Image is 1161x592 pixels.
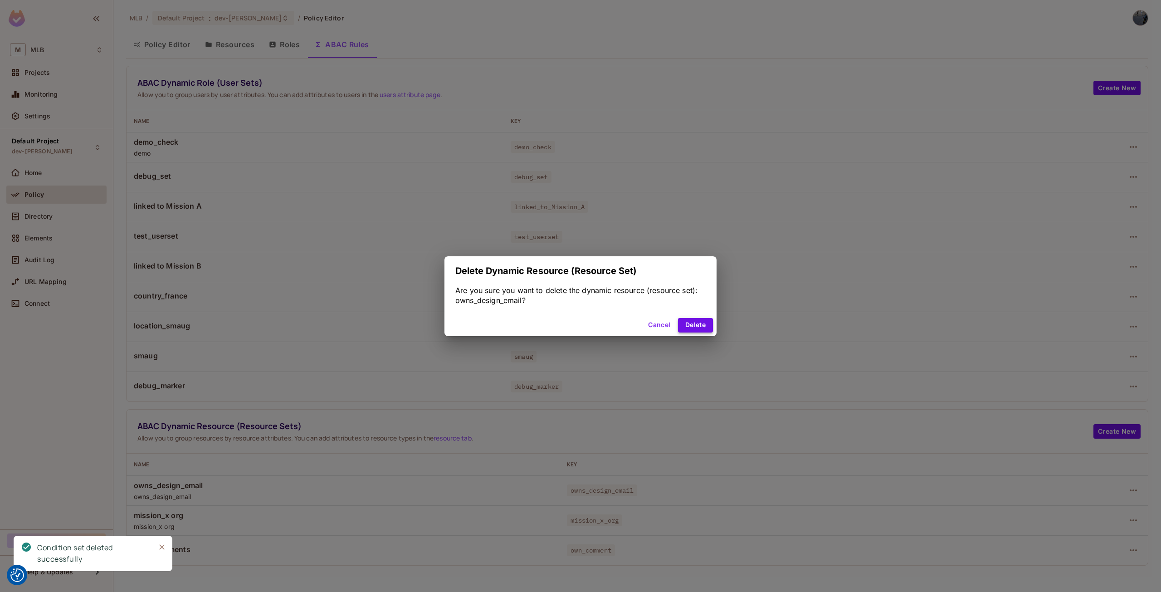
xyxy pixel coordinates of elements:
button: Close [155,540,169,554]
h2: Delete Dynamic Resource (Resource Set) [444,256,717,285]
div: Are you sure you want to delete the dynamic resource (resource set): owns_design_email? [455,285,706,305]
button: Delete [678,318,713,333]
div: Condition set deleted successfully [37,542,148,565]
button: Cancel [644,318,674,333]
button: Consent Preferences [10,568,24,582]
img: Revisit consent button [10,568,24,582]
